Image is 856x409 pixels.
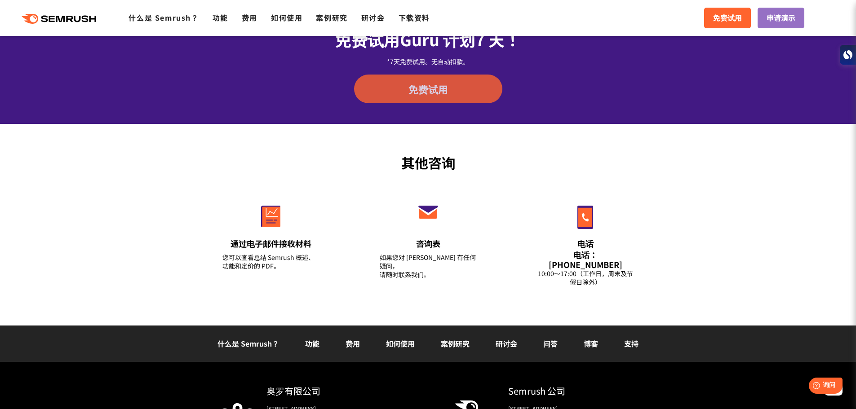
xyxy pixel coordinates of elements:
a: 什么是 Semrush？ [217,338,279,349]
a: 下载资料 [399,12,430,23]
font: Semrush 公司 [508,384,565,397]
font: 电话 [577,237,594,249]
font: 免费试用 [335,27,400,51]
a: 如何使用 [271,12,302,23]
font: 10:00～17:00（工作日，周末及节假日除外） [538,269,633,286]
a: 研讨会 [496,338,517,349]
a: 功能 [305,338,319,349]
a: 研讨会 [361,12,385,23]
a: 费用 [242,12,257,23]
a: 免费试用 [704,8,751,28]
a: 免费试用 [354,75,502,103]
a: 问答 [543,338,558,349]
font: 您可以查看总结 Semrush 概述、功能和定价的 PDF。 [222,253,315,270]
a: 什么是 Semrush？ [129,12,199,23]
a: 案例研究 [441,338,470,349]
a: 案例研究 [316,12,347,23]
font: 奥罗有限公司 [266,384,320,397]
font: 通过电子邮件接收材料 [231,237,311,249]
font: Guru 计划7 天！ [400,27,521,51]
a: 申请演示 [758,8,804,28]
font: 免费试用 [408,82,448,96]
a: 功能 [213,12,228,23]
font: 请随时联系我们。 [380,270,430,279]
font: 其他咨询 [401,153,455,172]
a: 如何使用 [386,338,415,349]
a: 通过电子邮件接收材料 您可以查看总结 Semrush 概述、功能和定价的 PDF。 [204,186,338,298]
font: 电话：[PHONE_NUMBER] [549,249,622,270]
font: *7天免费试用。无自动扣款。 [387,57,469,66]
a: 费用 [346,338,360,349]
a: 博客 [584,338,598,349]
font: 申请演示 [767,12,795,23]
a: 支持 [624,338,639,349]
a: 咨询表 如果您对 [PERSON_NAME] 有任何疑问，请随时联系我们。 [361,186,496,298]
font: 免费试用 [713,12,742,23]
iframe: 帮助小部件启动器 [776,374,846,399]
font: 咨询表 [416,237,440,249]
font: 如果您对 [PERSON_NAME] 有任何疑问， [380,253,476,270]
